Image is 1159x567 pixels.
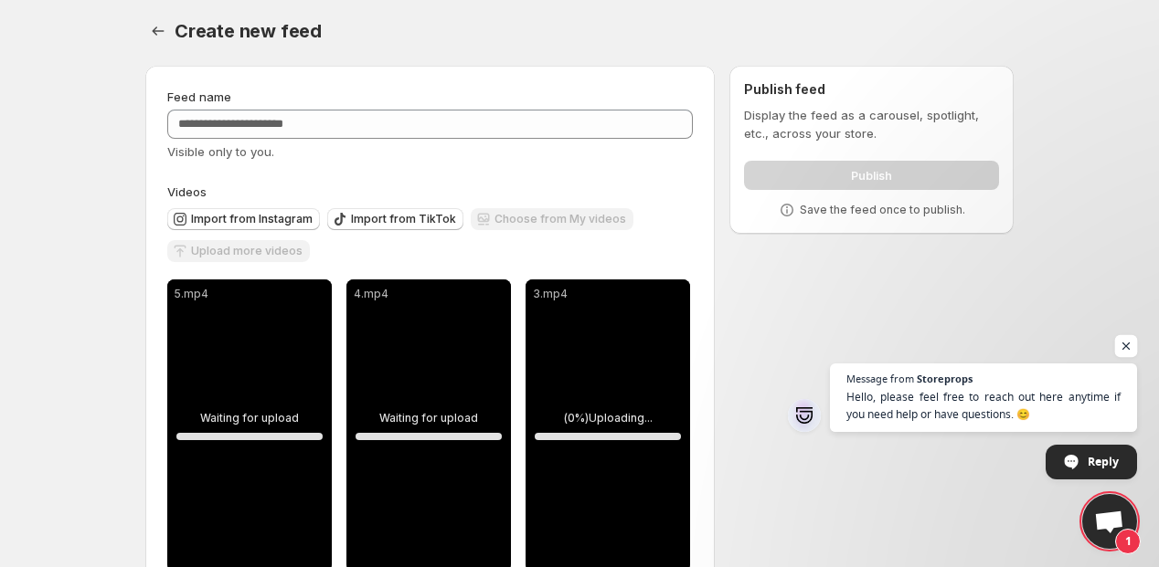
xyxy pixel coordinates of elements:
button: Settings [145,18,171,44]
span: Feed name [167,89,231,104]
h2: Publish feed [744,80,999,99]
span: Create new feed [175,20,322,42]
span: Hello, please feel free to reach out here anytime if you need help or have questions. 😊 [846,388,1121,423]
p: Display the feed as a carousel, spotlight, etc., across your store. [744,106,999,142]
span: Reply [1088,446,1119,478]
p: 5.mp4 [175,287,324,301]
span: Videos [167,184,207,199]
p: 4.mp4 [354,287,504,301]
span: Storeprops [917,373,973,383]
p: 3.mp4 [533,287,683,301]
span: Message from [846,373,914,383]
p: Save the feed once to publish. [800,203,965,217]
span: Import from Instagram [191,212,313,226]
button: Import from TikTok [327,208,463,230]
button: Import from Instagram [167,208,320,230]
a: Open chat [1082,494,1137,549]
span: Visible only to you. [167,144,274,159]
span: 1 [1115,529,1141,554]
span: Import from TikTok [351,212,456,226]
